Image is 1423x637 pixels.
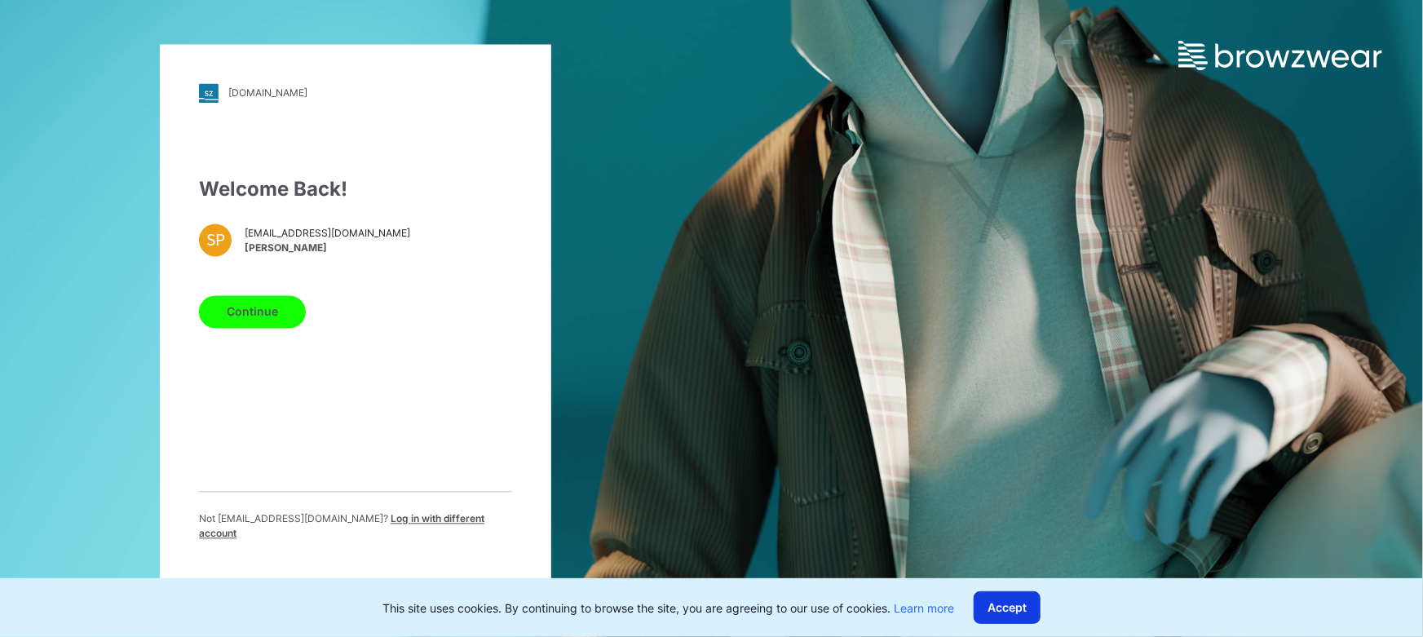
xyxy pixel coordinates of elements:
p: This site uses cookies. By continuing to browse the site, you are agreeing to our use of cookies. [382,599,954,617]
div: Welcome Back! [199,175,512,204]
p: Not [EMAIL_ADDRESS][DOMAIN_NAME] ? [199,511,512,541]
div: SP [199,223,232,256]
button: Continue [199,295,306,328]
button: Accept [974,591,1041,624]
a: [DOMAIN_NAME] [199,83,512,103]
span: [EMAIL_ADDRESS][DOMAIN_NAME] [245,227,410,241]
a: Learn more [894,601,954,615]
div: [DOMAIN_NAME] [228,87,307,100]
img: stylezone-logo.562084cfcfab977791bfbf7441f1a819.svg [199,83,219,103]
img: browzwear-logo.e42bd6dac1945053ebaf764b6aa21510.svg [1178,41,1382,70]
span: [PERSON_NAME] [245,241,410,256]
